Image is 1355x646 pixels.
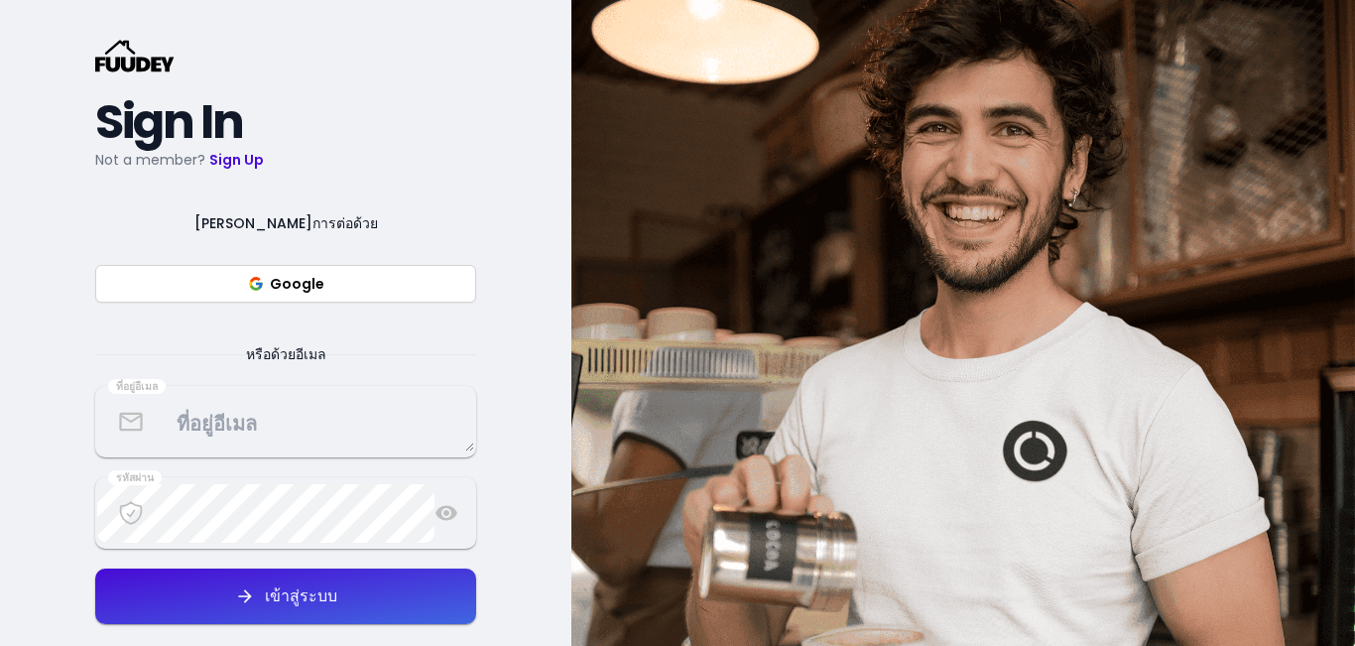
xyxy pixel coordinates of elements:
[95,265,476,303] button: Google
[95,40,175,72] svg: {/* Added fill="currentColor" here */} {/* This rectangle defines the background. Its explicit fi...
[255,588,337,604] div: เข้าสู่ระบบ
[95,104,476,140] h2: Sign In
[222,342,350,366] span: หรือด้วยอีเมล
[95,148,476,172] p: Not a member?
[108,379,166,395] div: ที่อยู่อีเมล
[108,470,162,486] div: รหัสผ่าน
[171,211,402,235] span: [PERSON_NAME]การต่อด้วย
[95,569,476,624] button: เข้าสู่ระบบ
[209,150,264,170] a: Sign Up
